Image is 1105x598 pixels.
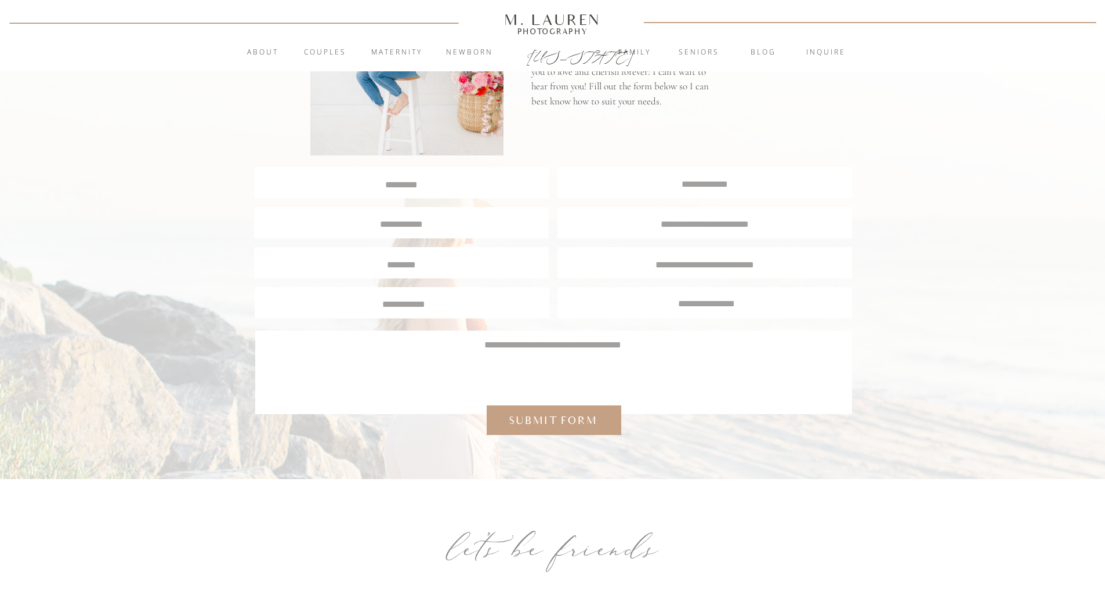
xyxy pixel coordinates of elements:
a: inquire [795,47,857,59]
a: Newborn [439,47,501,59]
a: Maternity [365,47,428,59]
a: Submit form [503,413,603,428]
a: Photography [499,28,606,34]
a: Couples [294,47,357,59]
a: M. Lauren [470,13,636,26]
a: About [241,47,285,59]
a: blog [732,47,795,59]
p: I'm so excited that you are considering to trust me with capturing your precious memories! I prom... [531,20,722,118]
a: Family [603,47,666,59]
div: let’s be friends [368,520,738,576]
a: [US_STATE] [527,48,579,61]
a: Seniors [668,47,730,59]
